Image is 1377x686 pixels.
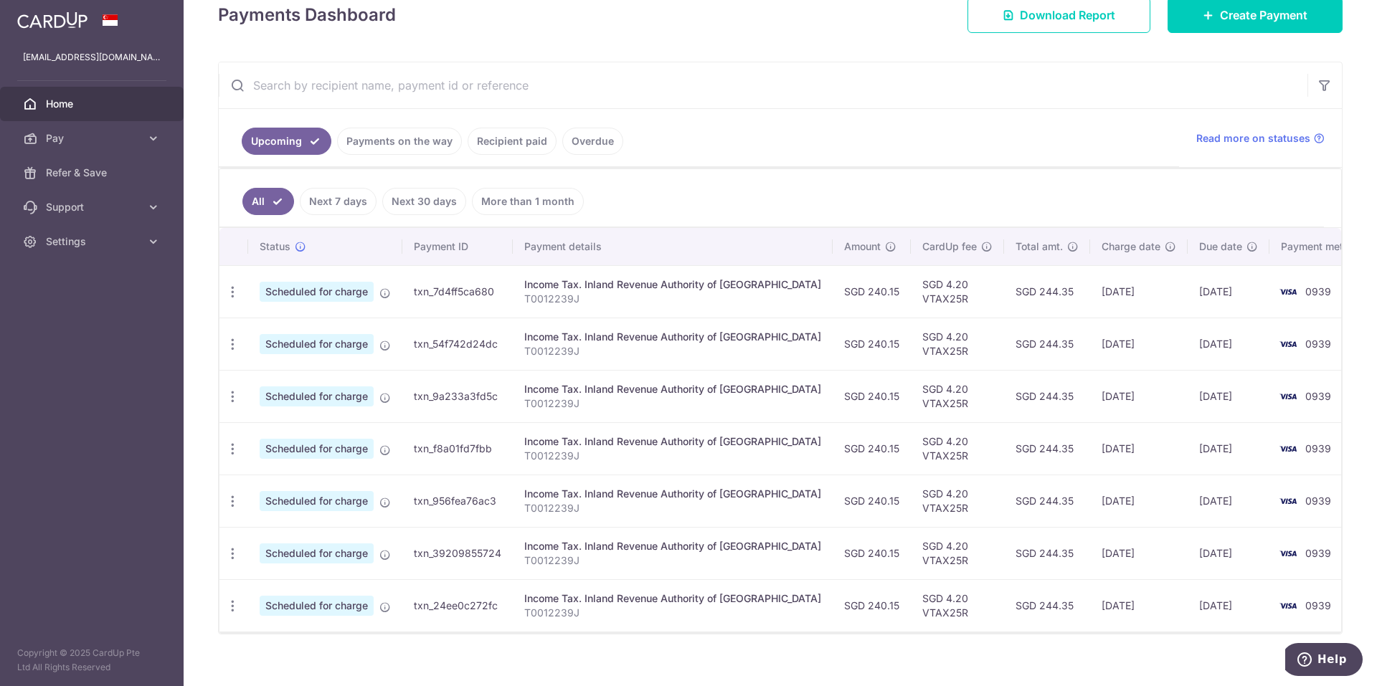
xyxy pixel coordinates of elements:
img: Bank Card [1274,492,1302,510]
td: [DATE] [1188,527,1269,579]
span: 0939 [1305,442,1331,454]
div: Income Tax. Inland Revenue Authority of [GEOGRAPHIC_DATA] [524,487,821,501]
span: 0939 [1305,338,1331,350]
span: 0939 [1305,285,1331,297]
td: SGD 240.15 [833,265,911,318]
span: Scheduled for charge [260,282,374,302]
th: Payment ID [402,228,513,265]
a: Recipient paid [468,128,557,155]
span: Charge date [1102,239,1160,254]
td: SGD 4.20 VTAX25R [911,579,1004,632]
td: [DATE] [1090,475,1188,527]
td: [DATE] [1188,318,1269,370]
th: Payment details [513,228,833,265]
td: SGD 244.35 [1004,318,1090,370]
td: txn_39209855724 [402,527,513,579]
span: Scheduled for charge [260,543,374,563]
span: Amount [844,239,881,254]
span: Scheduled for charge [260,596,374,616]
td: SGD 244.35 [1004,475,1090,527]
div: Income Tax. Inland Revenue Authority of [GEOGRAPHIC_DATA] [524,539,821,553]
td: SGD 244.35 [1004,579,1090,632]
td: [DATE] [1188,370,1269,422]
div: Income Tax. Inland Revenue Authority of [GEOGRAPHIC_DATA] [524,434,821,449]
td: SGD 244.35 [1004,527,1090,579]
img: CardUp [17,11,87,29]
td: SGD 244.35 [1004,370,1090,422]
span: 0939 [1305,495,1331,507]
a: Next 30 days [382,188,466,215]
td: SGD 4.20 VTAX25R [911,318,1004,370]
span: Pay [46,131,141,146]
p: [EMAIL_ADDRESS][DOMAIN_NAME] [23,50,161,65]
span: Scheduled for charge [260,386,374,406]
span: Support [46,200,141,214]
td: SGD 4.20 VTAX25R [911,475,1004,527]
td: [DATE] [1090,579,1188,632]
td: SGD 240.15 [833,579,911,632]
p: T0012239J [524,553,821,568]
span: Scheduled for charge [260,439,374,459]
span: Scheduled for charge [260,491,374,511]
img: Bank Card [1274,388,1302,405]
p: T0012239J [524,396,821,411]
td: txn_9a233a3fd5c [402,370,513,422]
input: Search by recipient name, payment id or reference [219,62,1307,108]
p: T0012239J [524,449,821,463]
div: Income Tax. Inland Revenue Authority of [GEOGRAPHIC_DATA] [524,382,821,396]
td: [DATE] [1090,318,1188,370]
td: SGD 4.20 VTAX25R [911,527,1004,579]
td: txn_f8a01fd7fbb [402,422,513,475]
span: 0939 [1305,547,1331,559]
a: Payments on the way [337,128,462,155]
td: [DATE] [1090,422,1188,475]
td: [DATE] [1188,422,1269,475]
span: Home [46,97,141,111]
td: [DATE] [1090,370,1188,422]
td: SGD 240.15 [833,527,911,579]
p: T0012239J [524,344,821,358]
a: All [242,188,294,215]
td: [DATE] [1188,265,1269,318]
p: T0012239J [524,606,821,620]
img: Bank Card [1274,335,1302,353]
a: More than 1 month [472,188,584,215]
div: Income Tax. Inland Revenue Authority of [GEOGRAPHIC_DATA] [524,277,821,292]
td: SGD 240.15 [833,370,911,422]
td: [DATE] [1090,265,1188,318]
td: SGD 4.20 VTAX25R [911,370,1004,422]
td: [DATE] [1090,527,1188,579]
p: T0012239J [524,292,821,306]
img: Bank Card [1274,283,1302,300]
td: SGD 240.15 [833,422,911,475]
span: Settings [46,234,141,249]
td: SGD 240.15 [833,475,911,527]
td: txn_7d4ff5ca680 [402,265,513,318]
a: Read more on statuses [1196,131,1325,146]
a: Next 7 days [300,188,377,215]
td: SGD 244.35 [1004,265,1090,318]
span: Total amt. [1016,239,1063,254]
img: Bank Card [1274,597,1302,614]
div: Income Tax. Inland Revenue Authority of [GEOGRAPHIC_DATA] [524,330,821,344]
span: Read more on statuses [1196,131,1310,146]
p: T0012239J [524,501,821,515]
span: Status [260,239,290,254]
td: txn_956fea76ac3 [402,475,513,527]
a: Upcoming [242,128,331,155]
td: SGD 244.35 [1004,422,1090,475]
img: Bank Card [1274,545,1302,562]
h4: Payments Dashboard [218,2,396,28]
td: [DATE] [1188,579,1269,632]
span: Due date [1199,239,1242,254]
span: Create Payment [1220,6,1307,24]
span: Download Report [1020,6,1115,24]
a: Overdue [562,128,623,155]
td: txn_54f742d24dc [402,318,513,370]
span: CardUp fee [922,239,977,254]
td: SGD 4.20 VTAX25R [911,422,1004,475]
span: Scheduled for charge [260,334,374,354]
img: Bank Card [1274,440,1302,457]
td: [DATE] [1188,475,1269,527]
